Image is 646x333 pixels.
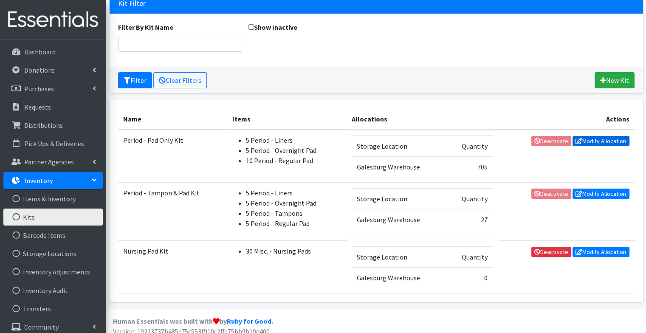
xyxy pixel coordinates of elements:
[531,247,571,257] a: Deactivate
[118,72,152,88] button: Filter
[246,246,341,256] li: 30 Misc. - Nursing Pads
[227,317,271,325] a: Ruby for Good
[24,139,84,148] p: Pick Ups & Deliveries
[3,6,103,34] img: HumanEssentials
[446,156,492,177] td: 705
[118,183,228,241] td: Period - Tampon & Pad Kit
[352,156,446,177] td: Galesburg Warehouse
[446,267,492,288] td: 0
[595,72,635,88] a: New Kit
[24,103,51,111] p: Requests
[446,209,492,230] td: 27
[246,208,341,218] li: 5 Period - Tampons
[24,48,56,56] p: Dashboard
[3,43,103,60] a: Dashboard
[446,135,492,156] td: Quantity
[498,109,635,130] th: Actions
[3,263,103,280] a: Inventory Adjustments
[3,282,103,299] a: Inventory Audit
[3,300,103,317] a: Transfers
[113,317,273,325] strong: Human Essentials was built with by .
[153,72,207,88] a: Clear Filters
[24,158,74,166] p: Partner Agencies
[246,188,341,198] li: 5 Period - Liners
[24,85,54,93] p: Purchases
[246,198,341,208] li: 5 Period - Overnight Pad
[118,109,228,130] th: Name
[246,218,341,229] li: 5 Period - Regular Pad
[347,109,498,130] th: Allocations
[573,189,629,199] a: Modify Allocation
[24,66,55,74] p: Donations
[352,267,446,288] td: Galesburg Warehouse
[118,241,228,293] td: Nursing Pad Kit
[446,188,492,209] td: Quantity
[573,247,629,257] a: Modify Allocation
[248,24,254,30] input: Show Inactive
[3,153,103,170] a: Partner Agencies
[3,190,103,207] a: Items & Inventory
[118,22,173,32] label: Filter By Kit Name
[3,99,103,116] a: Requests
[246,135,341,145] li: 5 Period - Liners
[3,227,103,244] a: Barcode Items
[246,155,341,166] li: 10 Period - Regular Pad
[352,188,446,209] td: Storage Location
[3,245,103,262] a: Storage Locations
[24,176,53,185] p: Inventory
[573,136,629,146] a: Modify Allocation
[248,22,297,32] label: Show Inactive
[446,246,492,267] td: Quantity
[24,323,59,331] p: Community
[3,62,103,79] a: Donations
[3,172,103,189] a: Inventory
[227,109,346,130] th: Items
[246,145,341,155] li: 5 Period - Overnight Pad
[24,121,63,130] p: Distributions
[3,117,103,134] a: Distributions
[3,209,103,226] a: Kits
[352,135,446,156] td: Storage Location
[352,209,446,230] td: Galesburg Warehouse
[352,246,446,267] td: Storage Location
[3,135,103,152] a: Pick Ups & Deliveries
[118,130,228,183] td: Period - Pad Only Kit
[3,80,103,97] a: Purchases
